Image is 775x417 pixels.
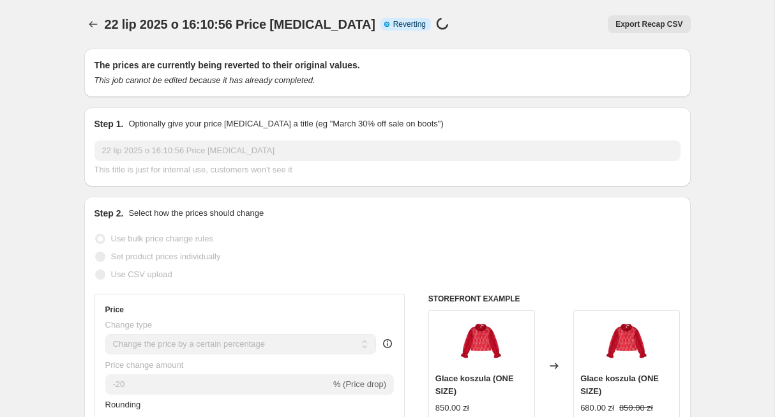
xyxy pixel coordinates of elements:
strike: 850.00 zł [619,402,653,414]
h2: Step 1. [94,118,124,130]
h3: Price [105,305,124,315]
button: Export Recap CSV [608,15,690,33]
p: Select how the prices should change [128,207,264,220]
div: 680.00 zł [580,402,614,414]
span: Glace koszula (ONE SIZE) [580,374,659,396]
input: 30% off holiday sale [94,140,681,161]
h2: Step 2. [94,207,124,220]
span: This title is just for internal use, customers won't see it [94,165,292,174]
span: Glace koszula (ONE SIZE) [435,374,514,396]
div: 850.00 zł [435,402,469,414]
input: -15 [105,374,331,395]
i: This job cannot be edited because it has already completed. [94,75,315,85]
span: Reverting [393,19,426,29]
p: Optionally give your price [MEDICAL_DATA] a title (eg "March 30% off sale on boots") [128,118,443,130]
span: Use bulk price change rules [111,234,213,243]
div: help [381,337,394,350]
span: Use CSV upload [111,269,172,279]
img: 37_dd6ec520-07e8-4590-85fc-dfe40857f4cc_80x.png [456,317,507,368]
h2: The prices are currently being reverted to their original values. [94,59,681,72]
span: Export Recap CSV [615,19,682,29]
span: % (Price drop) [333,379,386,389]
span: Rounding [105,400,141,409]
span: Price change amount [105,360,184,370]
span: Change type [105,320,153,330]
img: 37_dd6ec520-07e8-4590-85fc-dfe40857f4cc_80x.png [601,317,652,368]
span: 22 lip 2025 o 16:10:56 Price [MEDICAL_DATA] [105,17,375,31]
span: Set product prices individually [111,252,221,261]
button: Price change jobs [84,15,102,33]
h6: STOREFRONT EXAMPLE [428,294,681,304]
